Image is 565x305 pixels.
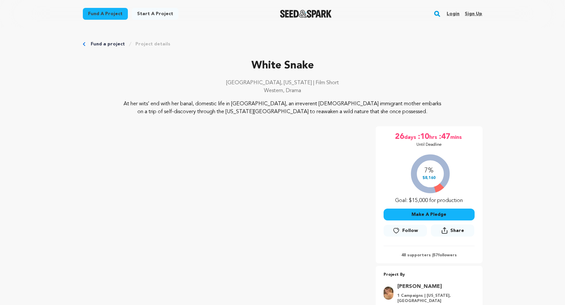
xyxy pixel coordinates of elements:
[83,79,483,87] p: [GEOGRAPHIC_DATA], [US_STATE] | Film Short
[438,132,450,142] span: :47
[384,271,475,279] p: Project By
[83,87,483,95] p: Western, Drama
[397,283,471,291] a: Goto Holly Wagner profile
[402,227,418,234] span: Follow
[384,287,393,300] img: 70bf619fe8f1a699.png
[450,227,464,234] span: Share
[433,253,438,257] span: 57
[429,132,438,142] span: hrs
[135,41,170,47] a: Project details
[83,8,128,20] a: Fund a project
[384,209,475,220] button: Make A Pledge
[431,224,474,239] span: Share
[447,9,459,19] a: Login
[280,10,332,18] a: Seed&Spark Homepage
[416,142,442,147] p: Until Deadline
[404,132,417,142] span: days
[132,8,178,20] a: Start a project
[397,293,471,304] p: 1 Campaigns | [US_STATE], [GEOGRAPHIC_DATA]
[395,132,404,142] span: 26
[91,41,125,47] a: Fund a project
[431,224,474,237] button: Share
[384,253,475,258] p: 48 supporters | followers
[83,41,483,47] div: Breadcrumb
[450,132,463,142] span: mins
[83,58,483,74] p: White Snake
[465,9,482,19] a: Sign up
[123,100,442,116] p: At her wits’ end with her banal, domestic life in [GEOGRAPHIC_DATA], an irreverent [DEMOGRAPHIC_D...
[280,10,332,18] img: Seed&Spark Logo Dark Mode
[417,132,429,142] span: :10
[384,225,427,237] a: Follow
